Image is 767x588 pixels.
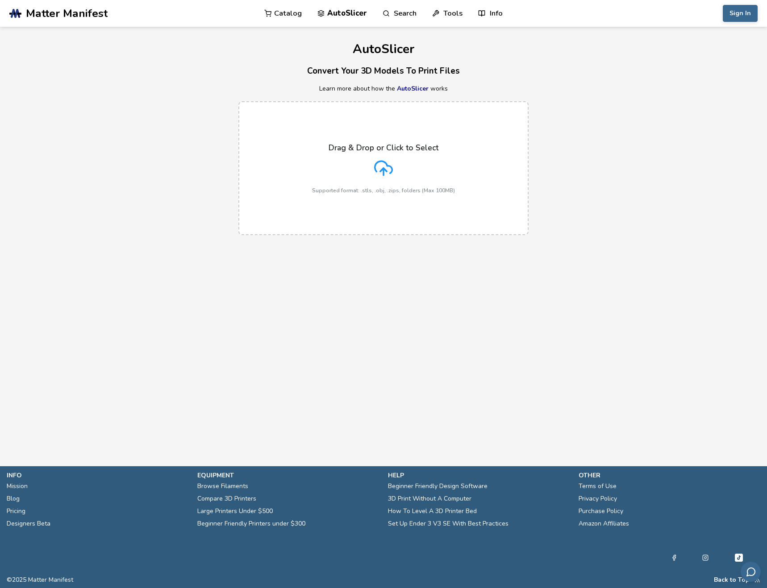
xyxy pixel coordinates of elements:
a: AutoSlicer [397,84,429,93]
p: Supported format: .stls, .obj, .zips, folders (Max 100MB) [312,187,455,194]
p: help [388,471,570,480]
a: Large Printers Under $500 [197,505,273,518]
a: How To Level A 3D Printer Bed [388,505,477,518]
a: Beginner Friendly Design Software [388,480,488,493]
p: Drag & Drop or Click to Select [329,143,438,152]
button: Sign In [723,5,758,22]
button: Back to Top [714,576,750,584]
p: info [7,471,188,480]
a: Amazon Affiliates [579,518,629,530]
a: Terms of Use [579,480,617,493]
a: Browse Filaments [197,480,248,493]
a: Instagram [702,552,709,563]
a: Compare 3D Printers [197,493,256,505]
a: Privacy Policy [579,493,617,505]
a: Pricing [7,505,25,518]
a: Beginner Friendly Printers under $300 [197,518,305,530]
button: Send feedback via email [741,562,761,582]
p: equipment [197,471,379,480]
a: Purchase Policy [579,505,623,518]
a: Blog [7,493,20,505]
a: Designers Beta [7,518,50,530]
a: Set Up Ender 3 V3 SE With Best Practices [388,518,509,530]
a: Facebook [671,552,677,563]
span: Matter Manifest [26,7,108,20]
a: Mission [7,480,28,493]
a: RSS Feed [754,576,760,584]
a: 3D Print Without A Computer [388,493,471,505]
p: other [579,471,760,480]
span: © 2025 Matter Manifest [7,576,73,584]
a: Tiktok [734,552,744,563]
